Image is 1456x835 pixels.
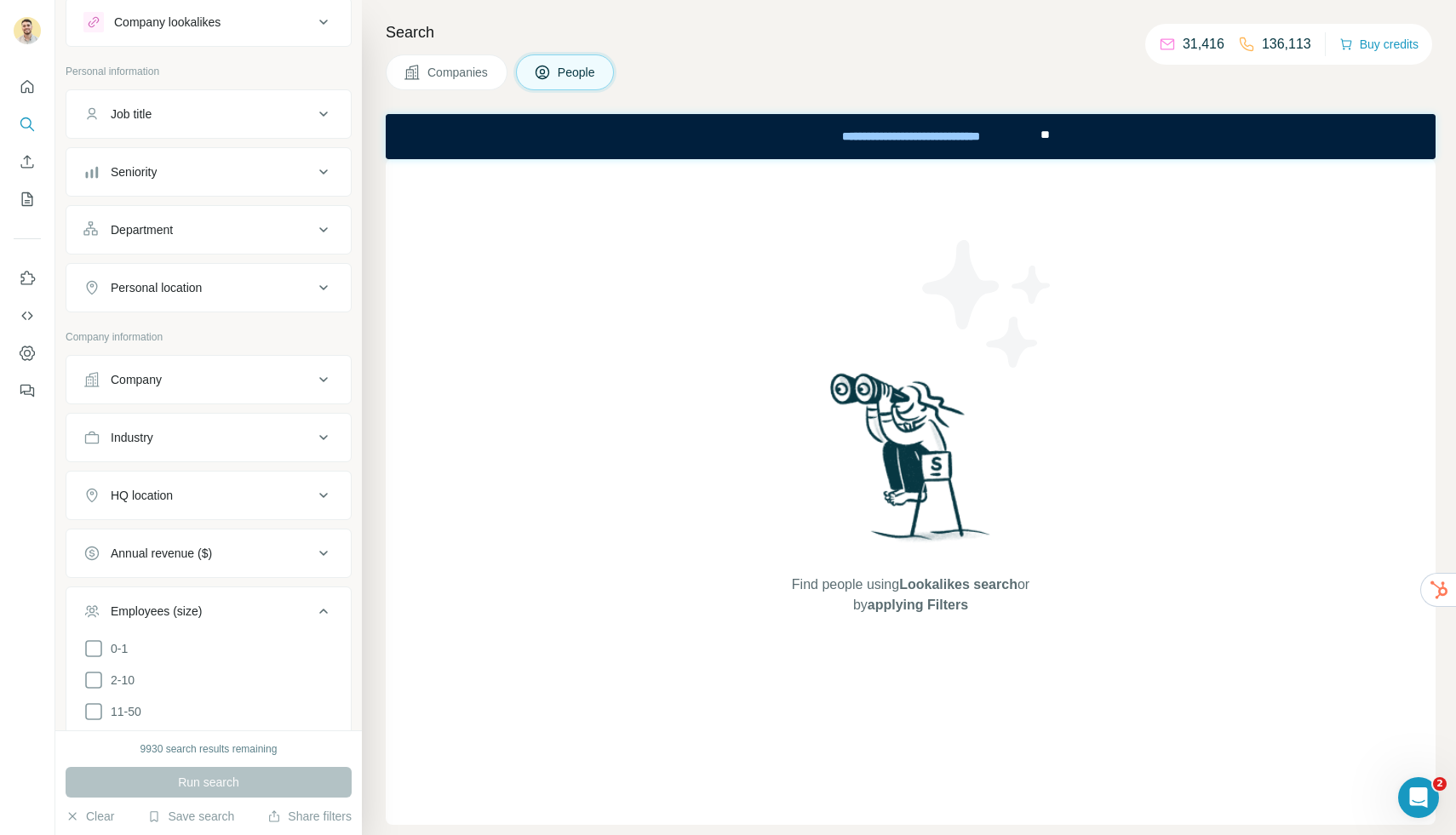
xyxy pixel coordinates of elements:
button: Industry [66,417,351,458]
div: Seniority [111,163,157,180]
div: Annual revenue ($) [111,545,212,562]
button: Search [14,109,41,140]
button: Dashboard [14,338,41,369]
button: My lists [14,184,41,214]
p: Personal information [66,64,352,79]
button: Use Surfe on LinkedIn [14,263,41,294]
button: Seniority [66,152,351,192]
iframe: Intercom live chat [1398,777,1439,818]
iframe: Banner [386,114,1436,159]
button: Job title [66,94,351,134]
button: HQ location [66,475,351,516]
button: Employees (size) [66,591,351,638]
p: Company information [66,329,352,345]
span: Find people using or by [774,575,1046,615]
div: HQ location [111,487,173,504]
button: Use Surfe API [14,300,41,331]
span: People [558,64,597,81]
div: Industry [111,429,153,446]
button: Share filters [267,808,352,825]
span: Companies [427,64,490,81]
button: Company lookalikes [66,2,351,43]
span: 2 [1433,777,1447,791]
img: Surfe Illustration - Woman searching with binoculars [823,369,1000,558]
button: Feedback [14,375,41,406]
div: 9930 search results remaining [140,741,278,757]
span: 2-10 [104,672,135,689]
button: Company [66,359,351,400]
div: Employees (size) [111,603,202,620]
span: 11-50 [104,703,141,720]
button: Annual revenue ($) [66,533,351,574]
button: Department [66,209,351,250]
button: Buy credits [1339,32,1419,56]
div: Company lookalikes [114,14,221,31]
span: applying Filters [868,598,968,612]
div: Department [111,221,173,238]
button: Save search [147,808,234,825]
div: Job title [111,106,152,123]
div: Personal location [111,279,202,296]
p: 31,416 [1183,34,1224,54]
span: 0-1 [104,640,128,657]
span: Lookalikes search [899,577,1017,592]
img: Avatar [14,17,41,44]
img: Surfe Illustration - Stars [911,227,1064,380]
button: Quick start [14,71,41,102]
button: Enrich CSV [14,146,41,177]
button: Clear [66,808,114,825]
h4: Search [386,20,1436,44]
div: Company [111,371,162,388]
p: 136,113 [1262,34,1311,54]
button: Personal location [66,267,351,308]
